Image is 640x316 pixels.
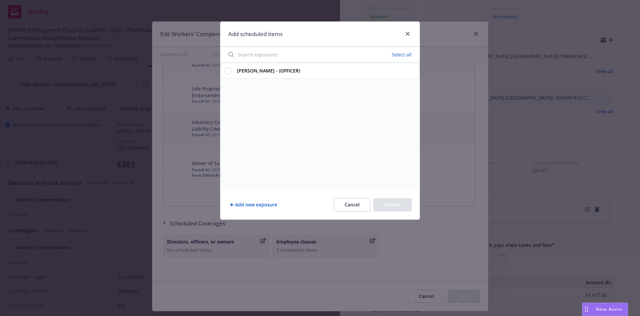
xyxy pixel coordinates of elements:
h1: Add scheduled items [228,30,283,38]
input: Search exposures [224,48,328,61]
strong: [PERSON_NAME] - (OFFICER) [237,67,300,74]
span: Nova Assist [596,306,622,312]
button: Add new exposure [228,198,279,211]
a: close [404,30,412,38]
button: Select all [388,50,416,59]
div: Drag to move [582,303,591,316]
button: Nova Assist [582,303,628,316]
button: Cancel [334,198,371,211]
